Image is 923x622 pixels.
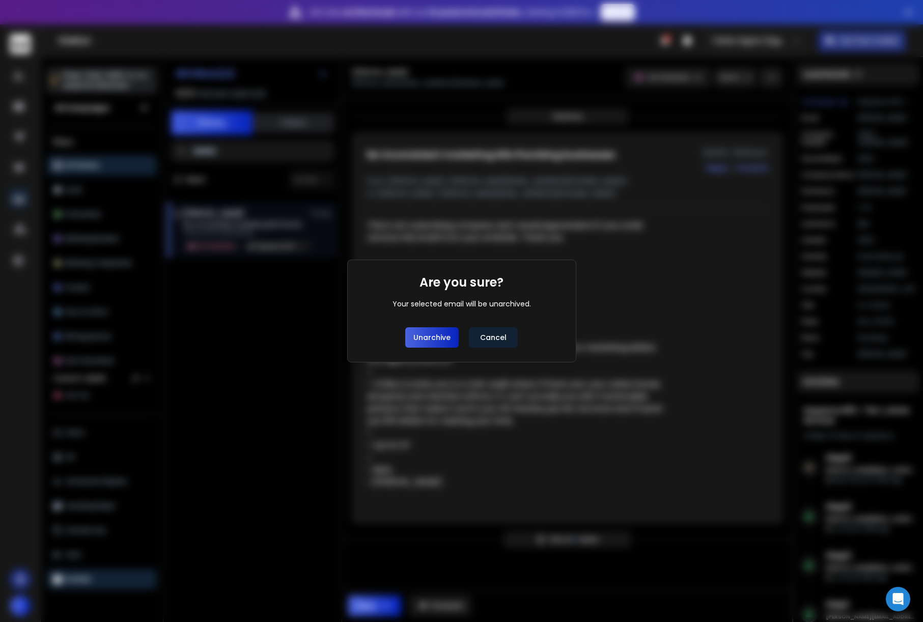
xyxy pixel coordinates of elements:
[469,327,518,348] button: Cancel
[405,327,459,348] button: unarchive
[419,274,504,291] h1: Are you sure?
[886,587,910,611] div: Open Intercom Messenger
[393,299,531,309] div: Your selected email will be unarchived.
[413,332,451,343] p: unarchive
